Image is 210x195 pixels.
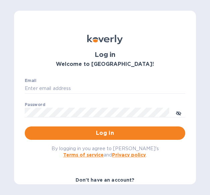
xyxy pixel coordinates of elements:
[25,103,45,107] label: Password
[51,146,159,158] span: By logging in you agree to [PERSON_NAME]'s and .
[25,51,185,59] h1: Log in
[30,129,180,137] span: Log in
[25,61,185,68] h3: Welcome to [GEOGRAPHIC_DATA]!
[25,84,185,94] input: Enter email address
[76,177,135,183] b: Don't have an account?
[87,35,123,44] img: Koverly
[25,126,185,140] button: Log in
[63,152,104,158] a: Terms of service
[112,152,146,158] a: Privacy policy
[25,79,36,83] label: Email
[172,106,185,119] button: toggle password visibility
